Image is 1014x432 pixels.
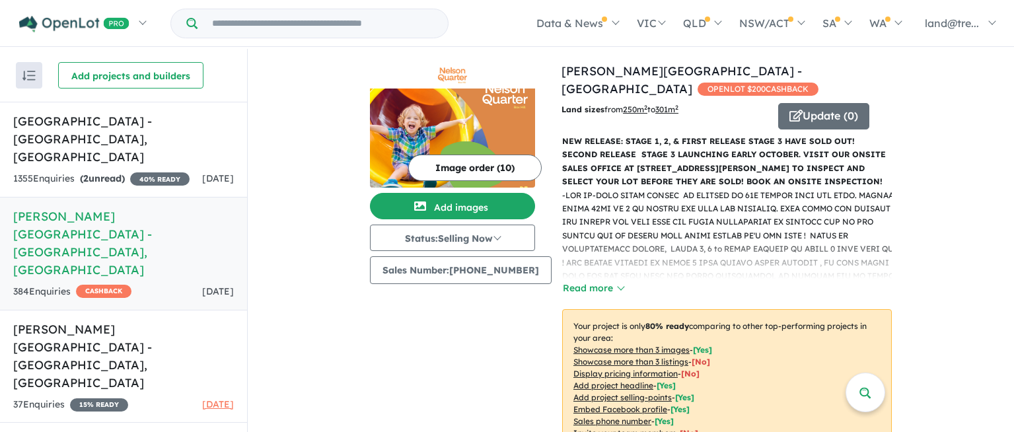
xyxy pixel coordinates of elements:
button: Status:Selling Now [370,225,535,251]
sup: 2 [675,104,678,111]
span: [DATE] [202,285,234,297]
sup: 2 [644,104,647,111]
h5: [GEOGRAPHIC_DATA] - [GEOGRAPHIC_DATA] , [GEOGRAPHIC_DATA] [13,112,234,166]
img: Openlot PRO Logo White [19,16,129,32]
u: 301 m [655,104,678,114]
b: 80 % ready [645,321,689,331]
span: land@tre... [925,17,979,30]
span: CASHBACK [76,285,131,298]
span: [ Yes ] [657,380,676,390]
strong: ( unread) [80,172,125,184]
a: Nelson Quarter Estate - Box Hill LogoNelson Quarter Estate - Box Hill [370,62,535,188]
span: [DATE] [202,398,234,410]
p: from [561,103,768,116]
u: Sales phone number [573,416,651,426]
button: Update (0) [778,103,869,129]
button: Add projects and builders [58,62,203,89]
span: [ Yes ] [675,392,694,402]
button: Sales Number:[PHONE_NUMBER] [370,256,552,284]
span: [ No ] [692,357,710,367]
button: Image order (10) [408,155,542,181]
span: [ Yes ] [693,345,712,355]
div: 37 Enquir ies [13,397,128,413]
img: Nelson Quarter Estate - Box Hill [370,89,535,188]
u: 250 m [623,104,647,114]
span: 2 [83,172,89,184]
img: Nelson Quarter Estate - Box Hill Logo [375,67,530,83]
span: [ No ] [681,369,700,378]
img: sort.svg [22,71,36,81]
a: [PERSON_NAME][GEOGRAPHIC_DATA] - [GEOGRAPHIC_DATA] [561,63,802,96]
button: Add images [370,193,535,219]
u: Display pricing information [573,369,678,378]
b: Land sizes [561,104,604,114]
u: Add project selling-points [573,392,672,402]
u: Showcase more than 3 images [573,345,690,355]
span: OPENLOT $ 200 CASHBACK [698,83,818,96]
span: [ Yes ] [655,416,674,426]
u: Showcase more than 3 listings [573,357,688,367]
span: 40 % READY [130,172,190,186]
h5: [PERSON_NAME][GEOGRAPHIC_DATA] - [GEOGRAPHIC_DATA] , [GEOGRAPHIC_DATA] [13,207,234,279]
div: 384 Enquir ies [13,284,131,300]
span: [DATE] [202,172,234,184]
div: 1355 Enquir ies [13,171,190,187]
button: Read more [562,281,624,296]
u: Embed Facebook profile [573,404,667,414]
h5: [PERSON_NAME] [GEOGRAPHIC_DATA] - [GEOGRAPHIC_DATA] , [GEOGRAPHIC_DATA] [13,320,234,392]
p: NEW RELEASE: STAGE 1, 2, & FIRST RELEASE STAGE 3 HAVE SOLD OUT! SECOND RELEASE STAGE 3 LAUNCHING ... [562,135,892,189]
u: Add project headline [573,380,653,390]
span: to [647,104,678,114]
span: [ Yes ] [670,404,690,414]
span: 15 % READY [70,398,128,412]
input: Try estate name, suburb, builder or developer [200,9,445,38]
